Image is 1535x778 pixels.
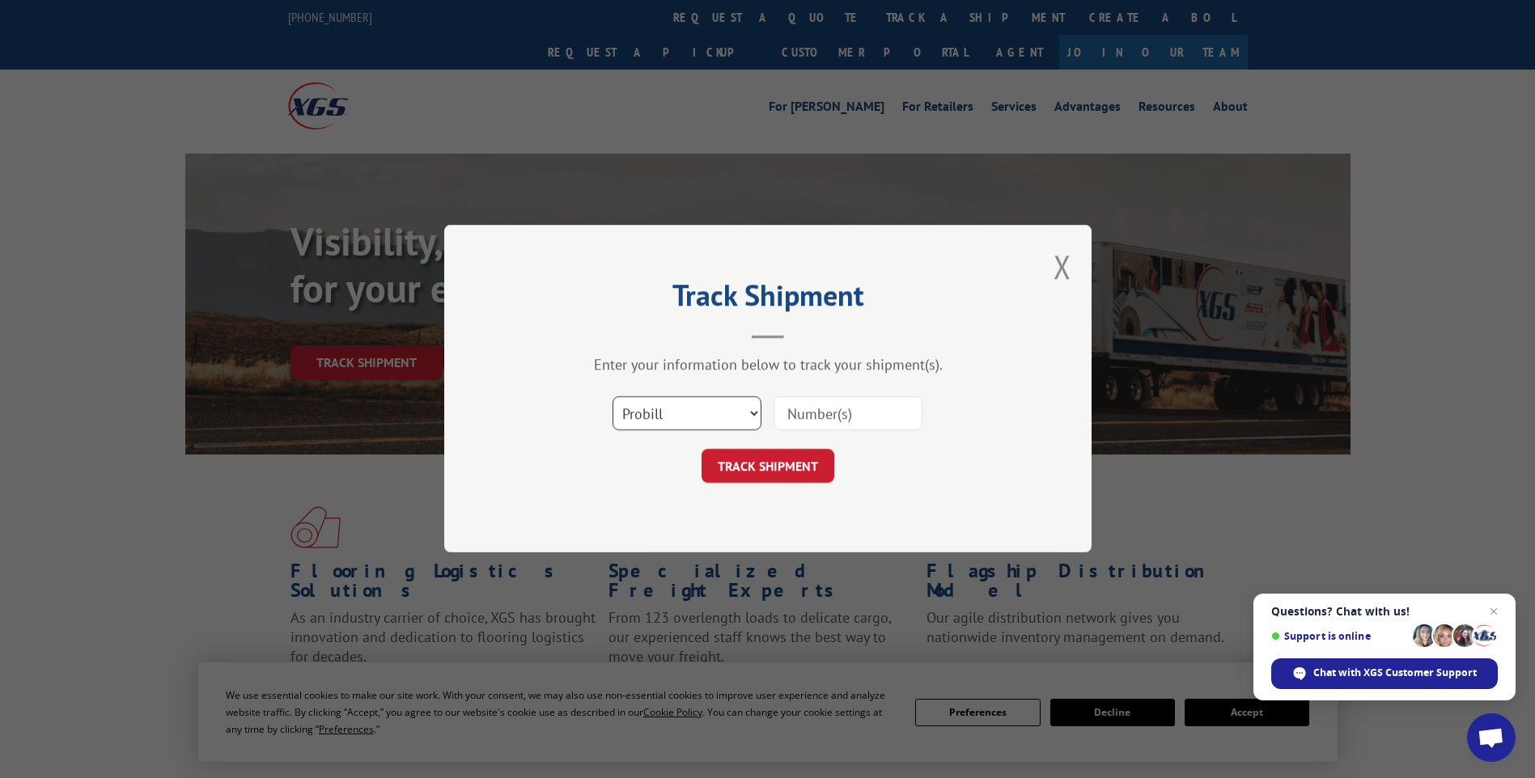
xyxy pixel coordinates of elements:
[1054,245,1071,288] button: Close modal
[702,450,834,484] button: TRACK SHIPMENT
[774,397,922,431] input: Number(s)
[525,356,1011,374] div: Enter your information below to track your shipment(s).
[1271,658,1498,689] div: Chat with XGS Customer Support
[1313,666,1477,680] span: Chat with XGS Customer Support
[525,284,1011,315] h2: Track Shipment
[1271,630,1407,642] span: Support is online
[1467,713,1516,762] div: Open chat
[1484,602,1503,621] span: Close chat
[1271,605,1498,618] span: Questions? Chat with us!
